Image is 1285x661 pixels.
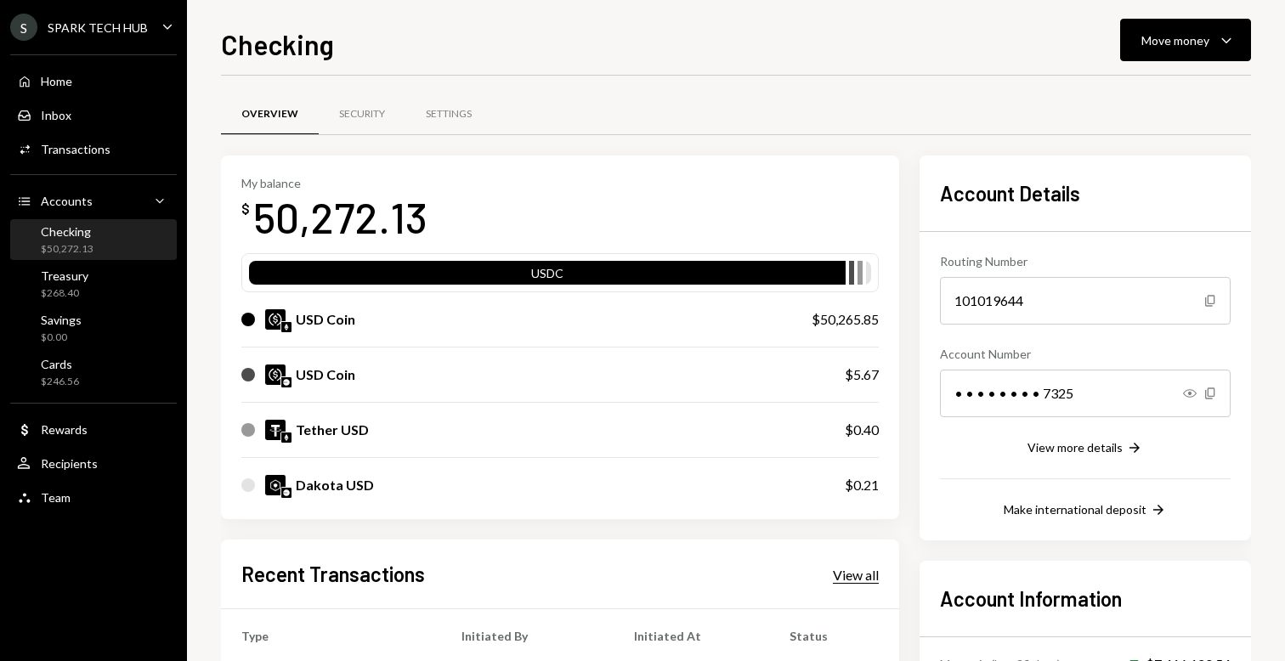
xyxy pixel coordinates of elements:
div: Checking [41,224,93,239]
h2: Account Details [940,179,1231,207]
div: Accounts [41,194,93,208]
div: 50,272.13 [253,190,427,244]
a: Recipients [10,448,177,478]
div: Recipients [41,456,98,471]
button: Move money [1120,19,1251,61]
img: base-mainnet [281,488,292,498]
div: Home [41,74,72,88]
img: USDT [265,420,286,440]
a: Cards$246.56 [10,352,177,393]
img: ethereum-mainnet [281,322,292,332]
div: $50,265.85 [812,309,879,330]
div: $5.67 [845,364,879,385]
div: Transactions [41,142,110,156]
div: View all [833,567,879,584]
a: Settings [405,93,492,136]
div: $246.56 [41,375,79,389]
a: Savings$0.00 [10,308,177,348]
a: Transactions [10,133,177,164]
div: Treasury [41,268,88,283]
div: Dakota USD [296,475,374,495]
div: Savings [41,313,82,327]
img: base-mainnet [281,377,292,387]
a: Team [10,482,177,512]
div: Move money [1141,31,1209,49]
div: USD Coin [296,364,355,385]
div: View more details [1027,440,1123,455]
img: USDC [265,364,286,385]
div: $50,272.13 [41,242,93,257]
div: Overview [241,107,298,121]
img: USDC [265,309,286,330]
div: Tether USD [296,420,369,440]
button: View more details [1027,439,1143,458]
img: ethereum-mainnet [281,432,292,443]
div: 101019644 [940,277,1231,325]
div: $268.40 [41,286,88,301]
div: $0.40 [845,420,879,440]
a: Home [10,65,177,96]
div: Account Number [940,345,1231,363]
div: Routing Number [940,252,1231,270]
h2: Account Information [940,585,1231,613]
div: USDC [249,264,846,288]
h2: Recent Transactions [241,560,425,588]
div: Inbox [41,108,71,122]
div: Make international deposit [1004,502,1146,517]
h1: Checking [221,27,334,61]
div: $0.21 [845,475,879,495]
a: Inbox [10,99,177,130]
button: Make international deposit [1004,501,1167,520]
div: Cards [41,357,79,371]
div: • • • • • • • • 7325 [940,370,1231,417]
a: Security [319,93,405,136]
div: Team [41,490,71,505]
img: DKUSD [265,475,286,495]
div: Rewards [41,422,88,437]
a: Rewards [10,414,177,444]
a: Checking$50,272.13 [10,219,177,260]
div: SPARK TECH HUB [48,20,148,35]
a: View all [833,565,879,584]
a: Overview [221,93,319,136]
div: USD Coin [296,309,355,330]
a: Treasury$268.40 [10,263,177,304]
div: Security [339,107,385,121]
div: $ [241,201,250,218]
div: Settings [426,107,472,121]
div: $0.00 [41,330,82,345]
a: Accounts [10,185,177,216]
div: S [10,14,37,41]
div: My balance [241,176,427,190]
